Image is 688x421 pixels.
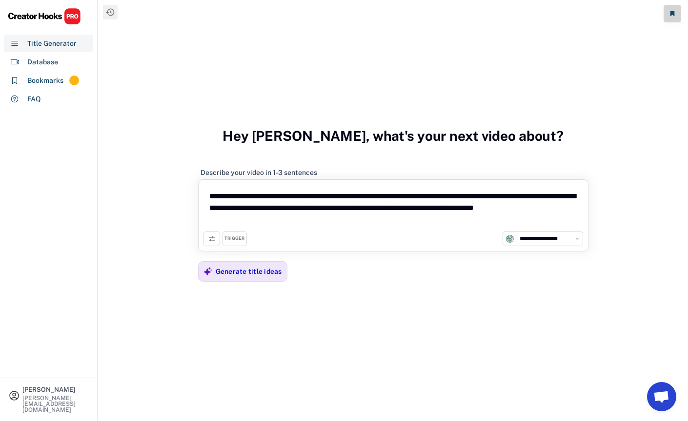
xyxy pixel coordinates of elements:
[216,267,282,276] div: Generate title ideas
[22,386,89,393] div: [PERSON_NAME]
[8,8,81,25] img: CHPRO%20Logo.svg
[22,395,89,413] div: [PERSON_NAME][EMAIL_ADDRESS][DOMAIN_NAME]
[27,76,63,86] div: Bookmarks
[27,94,41,104] div: FAQ
[647,382,676,411] a: Open chat
[506,234,514,243] img: channels4_profile.jpg
[224,235,244,242] div: TRIGGER
[223,117,564,154] h3: Hey [PERSON_NAME], what's your next video about?
[27,38,77,49] div: Title Generator
[27,57,58,67] div: Database
[201,168,317,177] div: Describe your video in 1-3 sentences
